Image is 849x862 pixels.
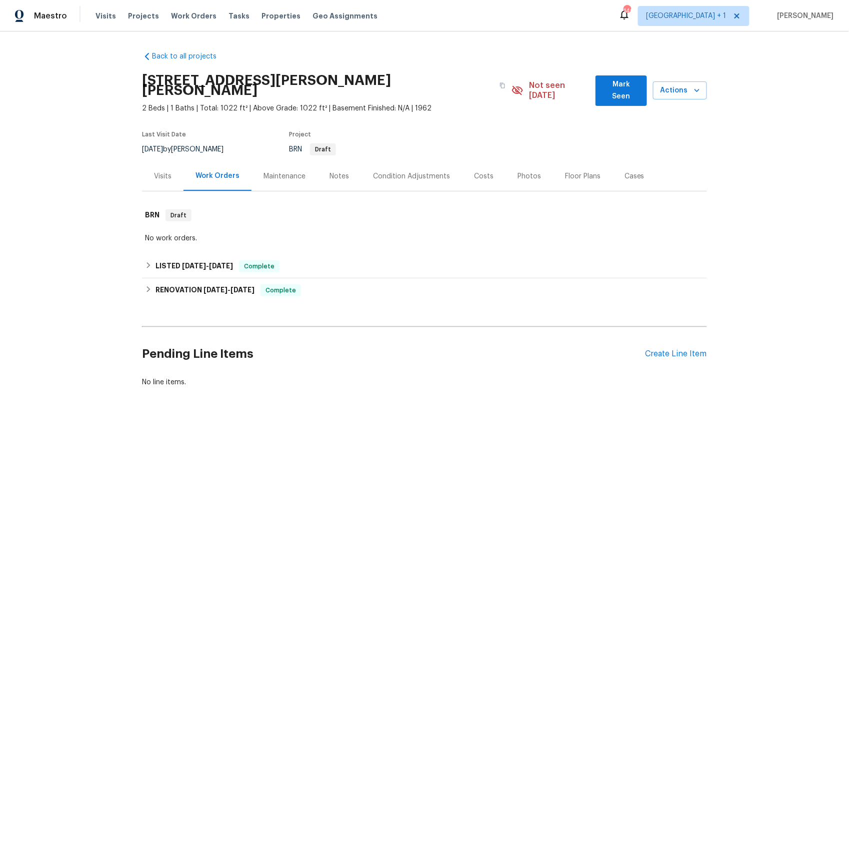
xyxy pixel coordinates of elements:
span: [DATE] [209,262,233,269]
span: [DATE] [182,262,206,269]
div: No line items. [142,377,707,387]
span: Draft [166,210,190,220]
span: [GEOGRAPHIC_DATA] + 1 [646,11,726,21]
button: Copy Address [493,76,511,94]
div: Work Orders [195,171,239,181]
span: Draft [311,146,335,152]
div: No work orders. [145,233,704,243]
div: by [PERSON_NAME] [142,143,235,155]
span: Actions [661,84,699,97]
span: Last Visit Date [142,131,186,137]
div: Notes [329,171,349,181]
span: 2 Beds | 1 Baths | Total: 1022 ft² | Above Grade: 1022 ft² | Basement Finished: N/A | 1962 [142,103,511,113]
span: Maestro [34,11,67,21]
span: Visits [95,11,116,21]
span: Tasks [228,12,249,19]
span: Work Orders [171,11,216,21]
span: Not seen [DATE] [529,80,590,100]
div: RENOVATION [DATE]-[DATE]Complete [142,278,707,302]
span: Complete [240,261,278,271]
h6: LISTED [155,260,233,272]
span: - [203,286,254,293]
div: BRN Draft [142,199,707,231]
a: Back to all projects [142,51,238,61]
span: BRN [289,146,336,153]
span: Geo Assignments [312,11,377,21]
span: [DATE] [142,146,163,153]
span: [DATE] [230,286,254,293]
span: Project [289,131,311,137]
div: Visits [154,171,171,181]
button: Actions [653,81,707,100]
h2: [STREET_ADDRESS][PERSON_NAME][PERSON_NAME] [142,75,493,95]
div: LISTED [DATE]-[DATE]Complete [142,254,707,278]
h6: BRN [145,209,159,221]
h6: RENOVATION [155,284,254,296]
div: Floor Plans [565,171,600,181]
span: Properties [261,11,300,21]
button: Mark Seen [595,75,647,106]
div: Photos [517,171,541,181]
span: [PERSON_NAME] [773,11,834,21]
span: - [182,262,233,269]
div: Condition Adjustments [373,171,450,181]
span: Complete [261,285,300,295]
h2: Pending Line Items [142,331,645,377]
div: Costs [474,171,493,181]
span: [DATE] [203,286,227,293]
span: Projects [128,11,159,21]
div: Cases [624,171,644,181]
div: Maintenance [263,171,305,181]
span: Mark Seen [603,78,639,103]
div: 140 [623,6,630,16]
div: Create Line Item [645,349,707,359]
